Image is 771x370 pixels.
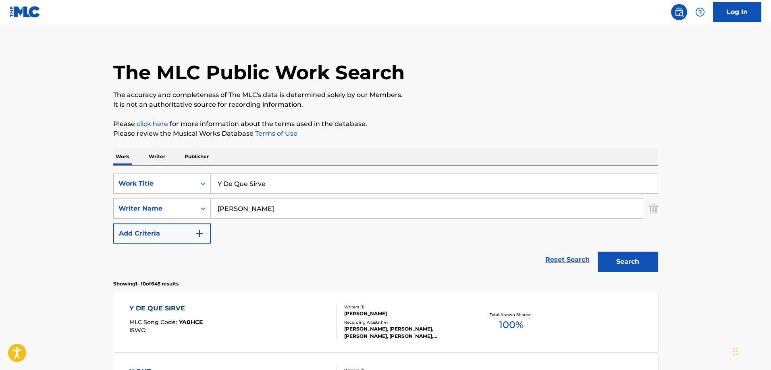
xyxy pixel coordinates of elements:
p: It is not an authoritative source for recording information. [113,100,658,110]
a: Log In [713,2,761,22]
p: Please for more information about the terms used in the database. [113,119,658,129]
div: Work Title [118,179,191,188]
span: MLC Song Code : [129,318,179,326]
h1: The MLC Public Work Search [113,60,405,85]
span: YA0HCE [179,318,203,326]
div: Writers ( 1 ) [344,304,466,310]
a: Public Search [671,4,687,20]
div: Writer Name [118,204,191,213]
span: 100 % [499,318,524,332]
img: help [695,7,705,17]
a: click here [137,120,168,128]
div: Y DE QUE SIRVE [129,304,203,313]
span: ISWC : [129,327,148,334]
img: Delete Criterion [649,198,658,219]
a: Terms of Use [254,130,297,137]
p: Writer [146,148,168,165]
img: MLC Logo [10,6,41,18]
p: The accuracy and completeness of The MLC's data is determined solely by our Members. [113,90,658,100]
button: Search [598,252,658,272]
div: [PERSON_NAME] [344,310,466,317]
p: Total Known Shares: [490,312,533,318]
div: [PERSON_NAME], [PERSON_NAME], [PERSON_NAME], [PERSON_NAME], [PERSON_NAME] [344,325,466,340]
p: Please review the Musical Works Database [113,129,658,138]
p: Work [113,148,132,165]
p: Showing 1 - 10 of 645 results [113,280,179,287]
p: Publisher [182,148,211,165]
div: Drag [733,339,738,364]
div: Help [692,4,708,20]
button: Add Criteria [113,223,211,244]
img: search [674,7,684,17]
a: Reset Search [541,251,594,269]
img: 9d2ae6d4665cec9f34b9.svg [195,229,204,238]
form: Search Form [113,174,658,276]
iframe: Chat Widget [731,331,771,370]
div: Recording Artists ( 14 ) [344,319,466,325]
a: Y DE QUE SIRVEMLC Song Code:YA0HCEISWC:Writers (1)[PERSON_NAME]Recording Artists (14)[PERSON_NAME... [113,291,658,352]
